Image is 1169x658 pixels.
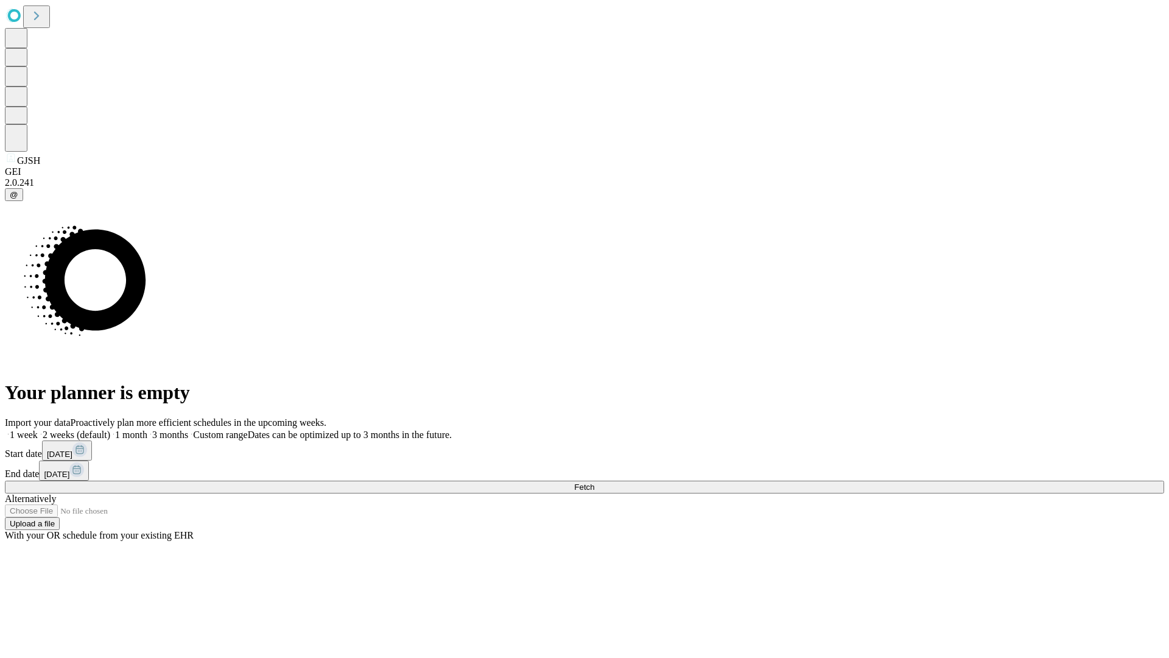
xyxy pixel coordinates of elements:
button: [DATE] [39,461,89,481]
span: Import your data [5,417,71,428]
button: @ [5,188,23,201]
span: With your OR schedule from your existing EHR [5,530,194,540]
div: 2.0.241 [5,177,1164,188]
span: Dates can be optimized up to 3 months in the future. [248,430,452,440]
button: [DATE] [42,440,92,461]
button: Fetch [5,481,1164,493]
span: Proactively plan more efficient schedules in the upcoming weeks. [71,417,326,428]
span: Alternatively [5,493,56,504]
h1: Your planner is empty [5,381,1164,404]
span: [DATE] [44,470,69,479]
span: Custom range [193,430,247,440]
span: @ [10,190,18,199]
span: 3 months [152,430,188,440]
span: GJSH [17,155,40,166]
span: 2 weeks (default) [43,430,110,440]
span: 1 week [10,430,38,440]
span: 1 month [115,430,147,440]
div: GEI [5,166,1164,177]
span: Fetch [574,483,594,492]
div: Start date [5,440,1164,461]
button: Upload a file [5,517,60,530]
div: End date [5,461,1164,481]
span: [DATE] [47,450,72,459]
